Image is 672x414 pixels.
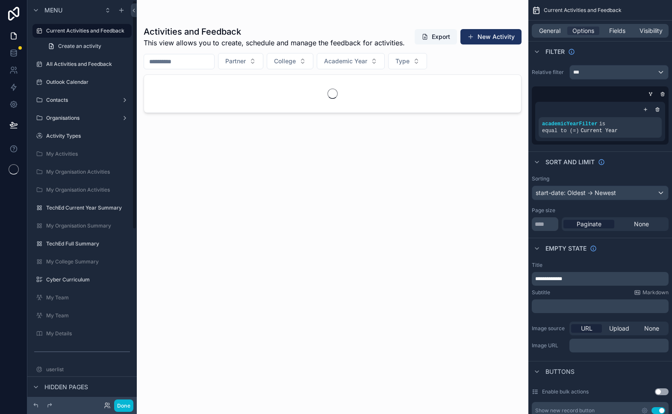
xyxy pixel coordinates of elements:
label: My Team [46,312,130,319]
span: Buttons [545,367,575,376]
span: Hidden pages [44,383,88,391]
label: TechEd Current Year Summary [46,204,130,211]
a: Cyber Curriculum [32,273,132,287]
label: Activity Types [46,133,130,139]
span: General [539,27,560,35]
span: Visibility [640,27,663,35]
div: scrollable content [532,272,669,286]
label: My Details [46,330,130,337]
label: Sorting [532,175,549,182]
label: Enable bulk actions [542,388,589,395]
span: Options [572,27,594,35]
span: Filter [545,47,565,56]
span: Create an activity [58,43,101,50]
label: Title [532,262,542,269]
label: userlist [46,366,130,373]
span: None [644,324,659,333]
a: TechEd Current Year Summary [32,201,132,215]
a: All Activities and Feedback [32,57,132,71]
label: Cyber Curriculum [46,276,130,283]
div: scrollable content [532,299,669,313]
label: Organisations [46,115,118,121]
label: Page size [532,207,555,214]
a: Markdown [634,289,669,296]
label: Current Activities and Feedback [46,27,127,34]
label: My Organisation Summary [46,222,130,229]
span: Empty state [545,244,587,253]
a: Organisations [32,111,132,125]
a: Current Activities and Feedback [32,24,132,38]
span: Sort And Limit [545,158,595,166]
span: Paginate [577,220,601,228]
a: Activity Types [32,129,132,143]
label: Outlook Calendar [46,79,130,86]
span: Current Year [581,128,617,134]
label: My Organisation Activities [46,169,130,175]
label: All Activities and Feedback [46,61,130,68]
label: My Organisation Activities [46,186,130,193]
a: My Team [32,291,132,305]
div: scrollable content [569,339,669,352]
span: URL [581,324,592,333]
label: My College Summary [46,258,130,265]
a: TechEd Full Summary [32,237,132,251]
span: Markdown [643,289,669,296]
a: My Team [32,309,132,322]
a: userlist [32,363,132,376]
span: Upload [609,324,629,333]
label: Relative filter [532,69,566,76]
span: Current Activities and Feedback [544,7,622,14]
a: My Organisation Summary [32,219,132,233]
label: Contacts [46,97,118,103]
label: Subtitle [532,289,550,296]
label: TechEd Full Summary [46,240,130,247]
a: My Activities [32,147,132,161]
label: My Team [46,294,130,301]
button: start-date: Oldest -> Newest [532,186,669,200]
label: Image URL [532,342,566,349]
a: Contacts [32,93,132,107]
label: My Activities [46,151,130,157]
span: None [634,220,649,228]
span: Fields [609,27,625,35]
a: My Organisation Activities [32,165,132,179]
a: My Organisation Activities [32,183,132,197]
span: Menu [44,6,62,15]
a: My College Summary [32,255,132,269]
label: Image source [532,325,566,332]
a: Create an activity [43,39,132,53]
span: academicYearFilter [542,121,598,127]
a: Outlook Calendar [32,75,132,89]
a: My Details [32,327,132,340]
button: Done [114,399,133,412]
